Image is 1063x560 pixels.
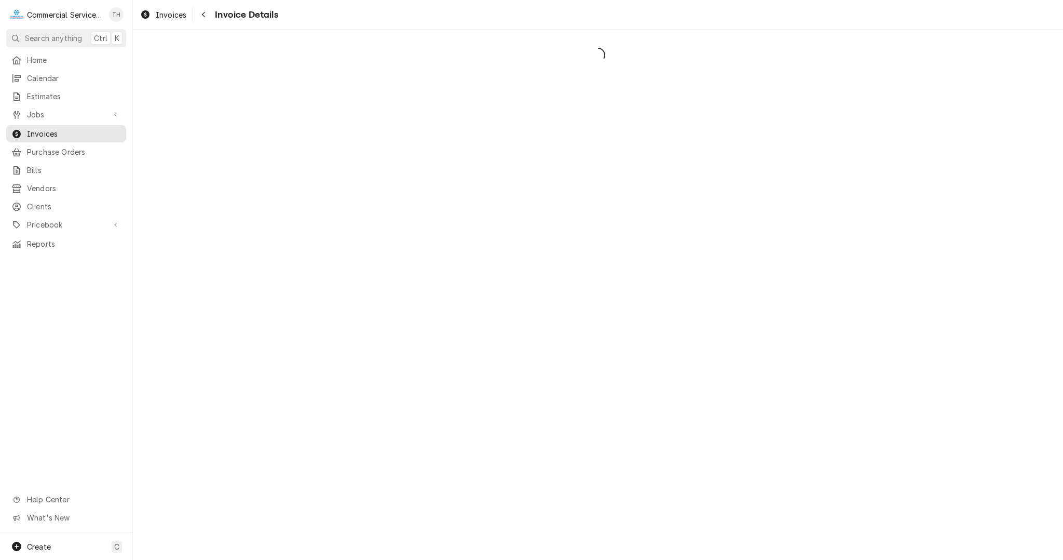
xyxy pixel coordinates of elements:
[6,70,126,87] a: Calendar
[6,235,126,252] a: Reports
[94,33,107,44] span: Ctrl
[6,216,126,233] a: Go to Pricebook
[27,512,120,523] span: What's New
[136,6,190,23] a: Invoices
[6,180,126,197] a: Vendors
[27,91,121,102] span: Estimates
[109,7,124,22] div: Tricia Hansen's Avatar
[9,7,24,22] div: Commercial Service Co.'s Avatar
[27,542,51,551] span: Create
[212,8,278,22] span: Invoice Details
[27,494,120,505] span: Help Center
[27,165,121,176] span: Bills
[195,6,212,23] button: Navigate back
[27,9,103,20] div: Commercial Service Co.
[27,219,105,230] span: Pricebook
[133,44,1063,66] span: Loading...
[27,183,121,194] span: Vendors
[9,7,24,22] div: C
[6,509,126,526] a: Go to What's New
[114,541,119,552] span: C
[6,198,126,215] a: Clients
[6,51,126,69] a: Home
[27,146,121,157] span: Purchase Orders
[27,238,121,249] span: Reports
[109,7,124,22] div: TH
[6,125,126,142] a: Invoices
[6,491,126,508] a: Go to Help Center
[115,33,119,44] span: K
[6,29,126,47] button: Search anythingCtrlK
[25,33,82,44] span: Search anything
[156,9,186,20] span: Invoices
[27,201,121,212] span: Clients
[27,109,105,120] span: Jobs
[6,162,126,179] a: Bills
[27,73,121,84] span: Calendar
[27,128,121,139] span: Invoices
[27,55,121,65] span: Home
[6,143,126,161] a: Purchase Orders
[6,106,126,123] a: Go to Jobs
[6,88,126,105] a: Estimates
